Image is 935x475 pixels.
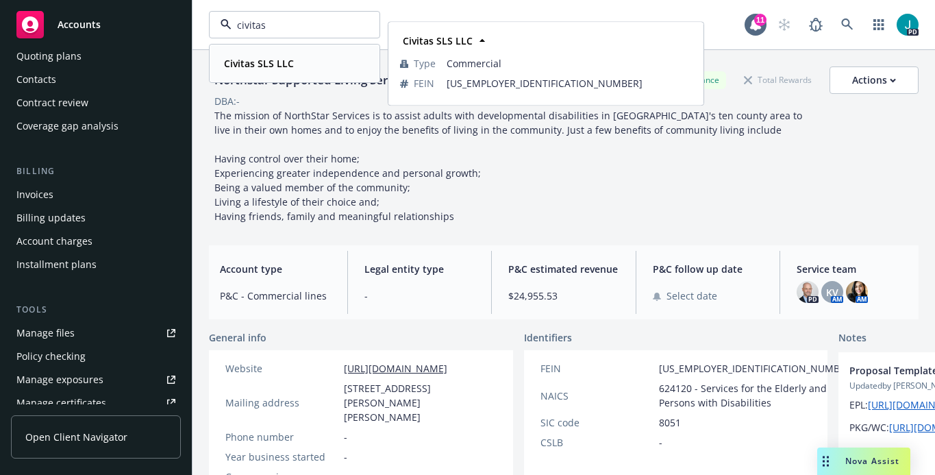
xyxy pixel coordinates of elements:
[214,109,805,223] span: The mission of NorthStar Services is to assist adults with developmental disabilities in [GEOGRAP...
[540,435,653,450] div: CSLB
[11,345,181,367] a: Policy checking
[225,361,338,376] div: Website
[16,392,106,414] div: Manage certificates
[830,66,919,94] button: Actions
[225,395,338,410] div: Mailing address
[659,435,662,450] span: -
[666,289,717,303] span: Select date
[865,11,893,38] a: Switch app
[220,289,331,303] span: P&C - Commercial lines
[11,165,181,178] div: Billing
[11,184,181,206] a: Invoices
[817,448,910,475] button: Nova Assist
[11,69,181,90] a: Contacts
[845,455,899,467] span: Nova Assist
[11,115,181,137] a: Coverage gap analysis
[852,67,896,93] div: Actions
[11,230,181,252] a: Account charges
[364,262,475,276] span: Legal entity type
[16,207,86,229] div: Billing updates
[58,19,101,30] span: Accounts
[508,289,619,303] span: $24,955.53
[232,18,352,32] input: Filter by keyword
[11,303,181,317] div: Tools
[16,369,103,391] div: Manage exposures
[838,330,867,347] span: Notes
[11,45,181,67] a: Quoting plans
[16,92,88,114] div: Contract review
[11,369,181,391] a: Manage exposures
[16,230,92,252] div: Account charges
[659,415,681,430] span: 8051
[653,262,764,276] span: P&C follow up date
[817,448,834,475] div: Drag to move
[11,92,181,114] a: Contract review
[897,14,919,36] img: photo
[11,207,181,229] a: Billing updates
[540,361,653,376] div: FEIN
[524,330,572,345] span: Identifiers
[16,115,119,137] div: Coverage gap analysis
[540,415,653,430] div: SIC code
[508,262,619,276] span: P&C estimated revenue
[225,450,338,464] div: Year business started
[224,57,294,70] strong: Civitas SLS LLC
[826,285,838,300] span: KV
[225,430,338,444] div: Phone number
[771,11,798,38] a: Start snowing
[16,322,75,344] div: Manage files
[797,281,819,303] img: photo
[16,45,82,67] div: Quoting plans
[364,289,475,303] span: -
[220,262,331,276] span: Account type
[25,430,127,444] span: Open Client Navigator
[414,56,436,71] span: Type
[659,381,855,410] span: 624120 - Services for the Elderly and Persons with Disabilities
[214,94,240,108] div: DBA: -
[16,345,86,367] div: Policy checking
[797,262,908,276] span: Service team
[11,392,181,414] a: Manage certificates
[737,71,819,88] div: Total Rewards
[344,381,497,424] span: [STREET_ADDRESS][PERSON_NAME][PERSON_NAME]
[754,14,766,26] div: 11
[16,184,53,206] div: Invoices
[846,281,868,303] img: photo
[16,69,56,90] div: Contacts
[11,254,181,276] a: Installment plans
[11,5,181,44] a: Accounts
[414,76,434,90] span: FEIN
[344,362,447,375] a: [URL][DOMAIN_NAME]
[447,56,692,71] span: Commercial
[659,361,855,376] span: [US_EMPLOYER_IDENTIFICATION_NUMBER]
[834,11,861,38] a: Search
[11,322,181,344] a: Manage files
[403,34,473,47] strong: Civitas SLS LLC
[344,430,347,444] span: -
[16,254,97,276] div: Installment plans
[344,450,347,464] span: -
[447,76,692,90] span: [US_EMPLOYER_IDENTIFICATION_NUMBER]
[540,389,653,403] div: NAICS
[802,11,830,38] a: Report a Bug
[209,330,266,345] span: General info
